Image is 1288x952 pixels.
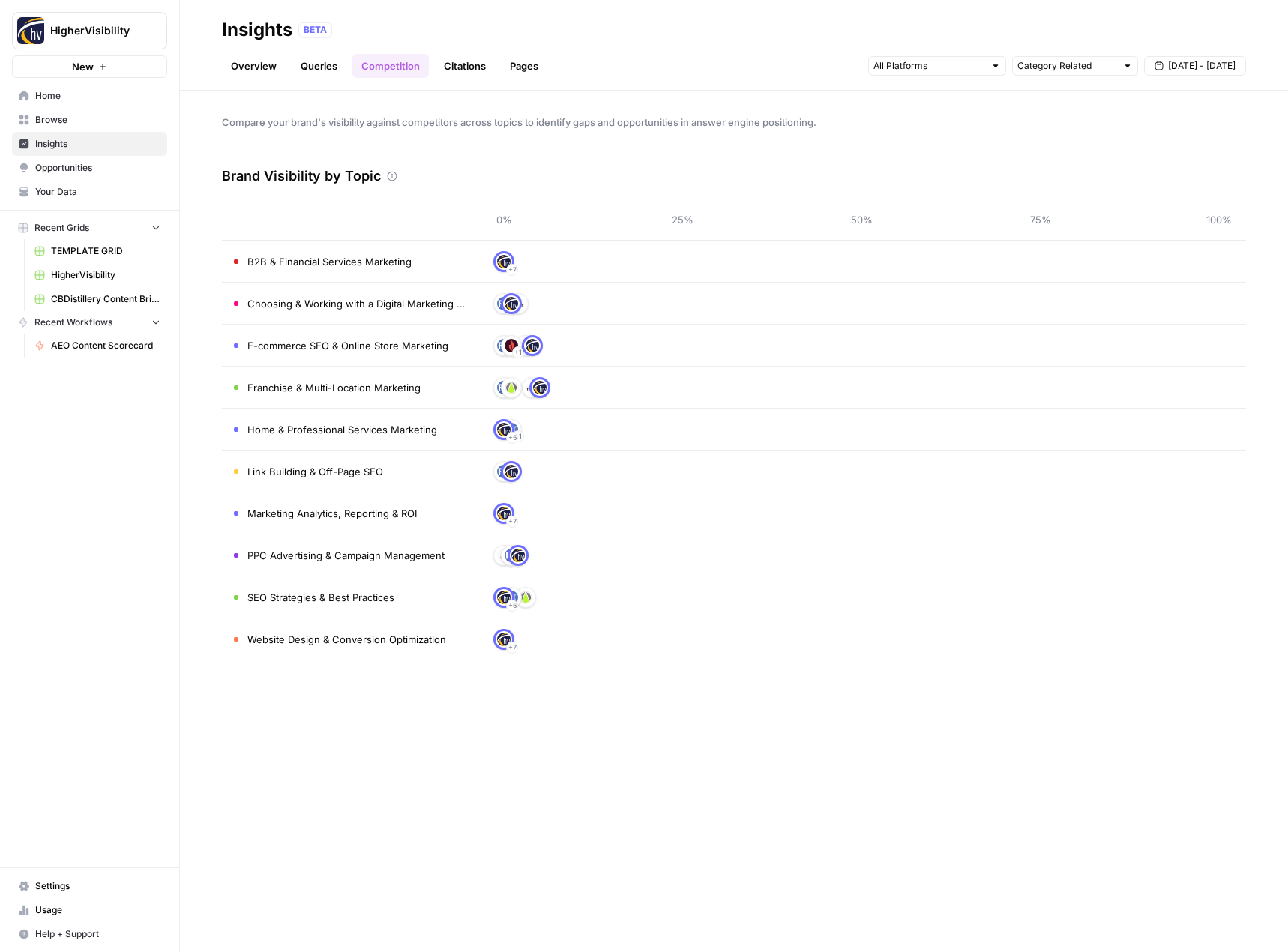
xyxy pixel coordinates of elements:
img: ivz7r5m3d5vl5z8nwmhegr92gs2a [511,549,525,562]
a: Competition [352,54,429,78]
span: Home [35,89,160,103]
img: 4hrf4oyetwaqnodw0ky1ecb3h261 [519,591,532,604]
span: Usage [35,903,160,917]
span: CBDistillery Content Briefs [51,292,160,306]
span: Help + Support [35,927,160,941]
img: 4hrf4oyetwaqnodw0ky1ecb3h261 [505,381,518,394]
img: k63djtpgybghqodruc6w09m4qjgx [497,339,511,352]
span: HigherVisibility [51,268,160,282]
a: Settings [12,874,167,898]
img: k63djtpgybghqodruc6w09m4qjgx [497,465,511,478]
a: Browse [12,108,167,132]
span: [DATE] - [DATE] [1168,59,1236,73]
img: 3u4gb2tlvuec5vhv4x9wzzedrd5j [505,339,518,352]
span: Franchise & Multi-Location Marketing [247,380,421,395]
h3: Brand Visibility by Topic [222,166,381,187]
img: ivz7r5m3d5vl5z8nwmhegr92gs2a [497,507,511,520]
span: Recent Workflows [34,316,112,329]
img: HigherVisibility Logo [17,17,44,44]
span: Website Design & Conversion Optimization [247,632,446,647]
a: Home [12,84,167,108]
span: + 7 [508,640,517,655]
span: + 1 [514,429,522,444]
a: Overview [222,54,286,78]
input: All Platforms [873,58,984,73]
span: E-commerce SEO & Online Store Marketing [247,338,448,353]
button: Help + Support [12,922,167,946]
a: Citations [435,54,495,78]
img: cq84q9wz9sm3k6tnejohmvofqdvg [526,381,539,394]
span: Opportunities [35,161,160,175]
img: ivz7r5m3d5vl5z8nwmhegr92gs2a [505,465,518,478]
span: Link Building & Off-Page SEO [247,464,383,479]
span: AEO Content Scorecard [51,339,160,352]
span: 75% [1026,212,1056,227]
span: 100% [1204,212,1234,227]
span: + 7 [508,514,517,529]
img: ivz7r5m3d5vl5z8nwmhegr92gs2a [497,633,511,646]
span: SEO Strategies & Best Practices [247,590,394,605]
img: ivz7r5m3d5vl5z8nwmhegr92gs2a [526,339,539,352]
span: Browse [35,113,160,127]
span: 0% [489,212,519,227]
a: AEO Content Scorecard [28,334,167,358]
span: + 5 [508,598,517,613]
span: HigherVisibility [50,23,141,38]
img: k63djtpgybghqodruc6w09m4qjgx [497,297,511,310]
span: TEMPLATE GRID [51,244,160,258]
span: B2B & Financial Services Marketing [247,254,412,269]
span: Your Data [35,185,160,199]
a: TEMPLATE GRID [28,239,167,263]
button: [DATE] - [DATE] [1144,56,1246,76]
input: Category Related [1017,58,1116,73]
a: Opportunities [12,156,167,180]
span: + 7 [508,262,517,277]
span: 50% [846,212,876,227]
span: Settings [35,879,160,893]
span: Choosing & Working with a Digital Marketing Agency [247,296,465,311]
span: + 5 [508,430,517,445]
span: Insights [35,137,160,151]
img: ivz7r5m3d5vl5z8nwmhegr92gs2a [497,423,511,436]
a: Insights [12,132,167,156]
a: Queries [292,54,346,78]
span: PPC Advertising & Campaign Management [247,548,445,563]
img: ivz7r5m3d5vl5z8nwmhegr92gs2a [533,381,547,394]
span: 25% [668,212,698,227]
span: Recent Grids [34,221,89,235]
img: k63djtpgybghqodruc6w09m4qjgx [497,381,511,394]
img: ivz7r5m3d5vl5z8nwmhegr92gs2a [497,591,511,604]
div: Insights [222,18,292,42]
a: Your Data [12,180,167,204]
div: BETA [298,22,332,37]
button: Recent Grids [12,217,167,239]
span: + 1 [514,345,522,360]
img: ivz7r5m3d5vl5z8nwmhegr92gs2a [505,297,518,310]
a: HigherVisibility [28,263,167,287]
span: Home & Professional Services Marketing [247,422,437,437]
img: ivz7r5m3d5vl5z8nwmhegr92gs2a [497,255,511,268]
span: Compare your brand's visibility against competitors across topics to identify gaps and opportunit... [222,115,1246,130]
button: New [12,55,167,78]
button: Workspace: HigherVisibility [12,12,167,49]
img: k63djtpgybghqodruc6w09m4qjgx [505,549,518,562]
a: CBDistillery Content Briefs [28,287,167,311]
img: nme6s5j4lw3t1e0ul3oq6f2w3thz [497,549,511,562]
a: Usage [12,898,167,922]
a: Pages [501,54,547,78]
span: Marketing Analytics, Reporting & ROI [247,506,417,521]
span: New [72,59,94,74]
button: Recent Workflows [12,311,167,334]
